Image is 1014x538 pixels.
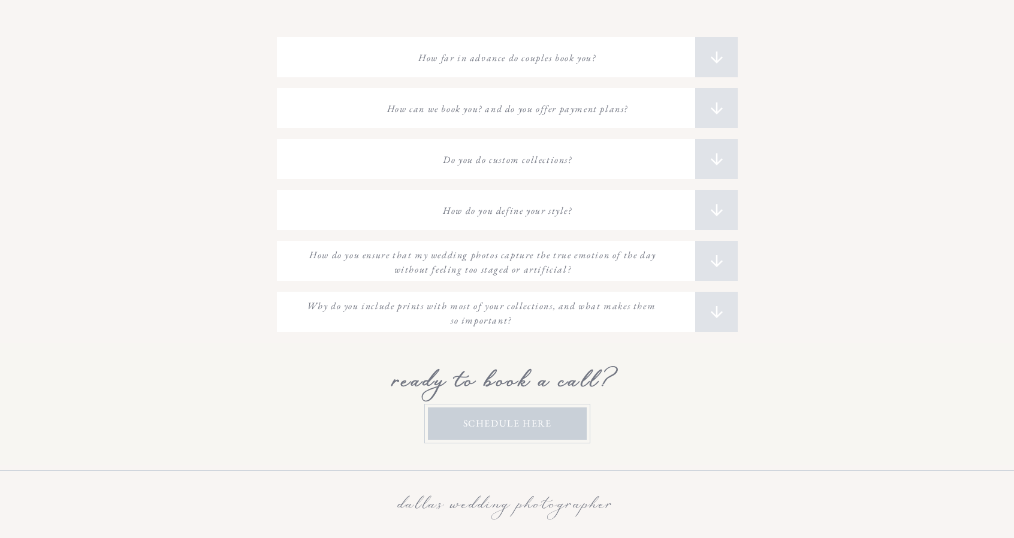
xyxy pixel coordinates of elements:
h3: How far in advance do couples book you? [403,51,611,64]
h3: How do you define your style? [410,204,605,217]
h3: Do you do custom collections? [410,153,605,166]
a: SCHEDULE HERE [454,416,561,431]
b: ready to book a call? [394,361,621,403]
a: ready to book a call? [237,364,777,397]
h3: How can we book you? and do you offer payment plans? [377,102,638,115]
h3: How do you ensure that my wedding photos capture the true emotion of the day without feeling too ... [303,248,663,261]
h3: Why do you include prints with most of your collections, and what makes them so important? [304,299,659,312]
h2: dallas wedding photographer [337,491,677,512]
